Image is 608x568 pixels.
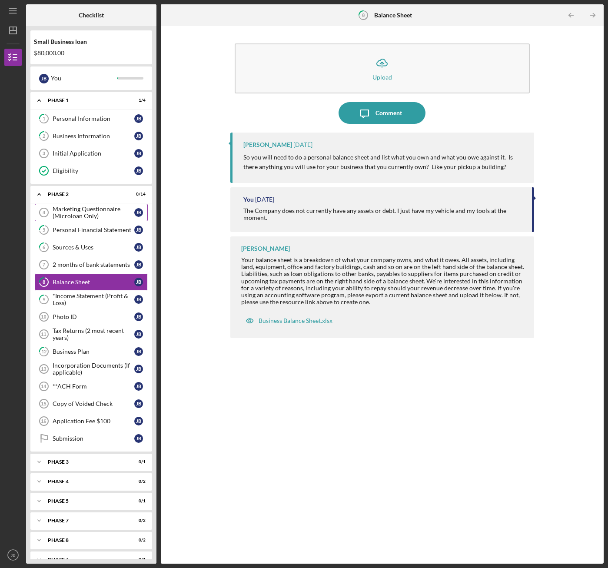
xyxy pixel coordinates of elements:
[43,133,45,139] tspan: 2
[35,360,148,378] a: 13Incorporation Documents (If applicable)JB
[293,141,312,148] time: 2025-08-18 14:06
[35,256,148,273] a: 72 months of bank statementsJB
[48,98,124,103] div: Phase 1
[241,256,525,306] div: Your balance sheet is a breakdown of what your company owns, and what it owes. All assets, includ...
[134,399,143,408] div: J B
[35,308,148,326] a: 10Photo IDJB
[35,395,148,412] a: 15Copy of Voided CheckJB
[134,295,143,304] div: J B
[41,419,46,424] tspan: 16
[48,557,124,562] div: Phase 6
[43,279,45,285] tspan: 8
[43,151,45,156] tspan: 3
[375,102,402,124] div: Comment
[53,383,134,390] div: **ACH Form
[53,226,134,233] div: Personal Financial Statement
[41,332,46,337] tspan: 11
[43,116,45,122] tspan: 1
[134,260,143,269] div: J B
[53,435,134,442] div: Submission
[53,206,134,219] div: Marketing Questionnaire (Microloan Only)
[134,149,143,158] div: J B
[35,239,148,256] a: 6Sources & UsesJB
[53,348,134,355] div: Business Plan
[374,12,412,19] b: Balance Sheet
[130,479,146,484] div: 0 / 2
[41,384,47,389] tspan: 14
[48,518,124,523] div: Phase 7
[134,382,143,391] div: J B
[34,38,149,45] div: Small Business loan
[35,291,148,308] a: 9*Income Statement (Profit & Loss)JB
[35,162,148,179] a: EligibilityJB
[372,74,392,80] div: Upload
[53,313,134,320] div: Photo ID
[35,273,148,291] a: 8Balance SheetJB
[243,141,292,148] div: [PERSON_NAME]
[35,343,148,360] a: 12Business PlanJB
[241,245,290,252] div: [PERSON_NAME]
[53,133,134,140] div: Business Information
[130,518,146,523] div: 0 / 2
[243,207,523,221] div: The Company does not currently have any assets or debt. I just have my vehicle and my tools at th...
[53,418,134,425] div: Application Fee $100
[243,153,525,172] p: So you will need to do a personal balance sheet and list what you own and what you owe against it...
[53,292,134,306] div: *Income Statement (Profit & Loss)
[255,196,274,203] time: 2025-08-17 18:26
[235,43,530,93] button: Upload
[43,262,45,267] tspan: 7
[43,245,46,250] tspan: 6
[53,244,134,251] div: Sources & Uses
[48,498,124,504] div: Phase 5
[35,430,148,447] a: SubmissionJB
[35,127,148,145] a: 2Business InformationJB
[79,12,104,19] b: Checklist
[35,326,148,343] a: 11Tax Returns (2 most recent years)JB
[48,459,124,465] div: Phase 3
[134,114,143,123] div: J B
[34,50,149,56] div: $80,000.00
[41,401,46,406] tspan: 15
[130,557,146,562] div: 0 / 1
[134,365,143,373] div: J B
[243,196,254,203] div: You
[53,115,134,122] div: Personal Information
[130,459,146,465] div: 0 / 1
[130,192,146,197] div: 0 / 14
[53,261,134,268] div: 2 months of bank statements
[53,400,134,407] div: Copy of Voided Check
[134,166,143,175] div: J B
[130,98,146,103] div: 1 / 4
[134,226,143,234] div: J B
[4,546,22,564] button: JB
[134,278,143,286] div: J B
[43,210,46,215] tspan: 4
[48,192,124,197] div: Phase 2
[53,167,134,174] div: Eligibility
[339,102,425,124] button: Comment
[134,243,143,252] div: J B
[53,279,134,286] div: Balance Sheet
[35,221,148,239] a: 5Personal Financial StatementJB
[35,378,148,395] a: 14**ACH FormJB
[51,71,117,86] div: You
[48,538,124,543] div: Phase 8
[134,312,143,321] div: J B
[35,204,148,221] a: 4Marketing Questionnaire (Microloan Only)JB
[53,150,134,157] div: Initial Application
[134,417,143,425] div: J B
[130,498,146,504] div: 0 / 1
[134,434,143,443] div: J B
[10,553,15,558] text: JB
[241,312,337,329] button: Business Balance Sheet.xlsx
[134,330,143,339] div: J B
[39,74,49,83] div: J B
[41,366,46,372] tspan: 13
[41,314,46,319] tspan: 10
[48,479,124,484] div: Phase 4
[43,227,45,233] tspan: 5
[259,317,332,324] div: Business Balance Sheet.xlsx
[41,349,47,355] tspan: 12
[53,327,134,341] div: Tax Returns (2 most recent years)
[35,412,148,430] a: 16Application Fee $100JB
